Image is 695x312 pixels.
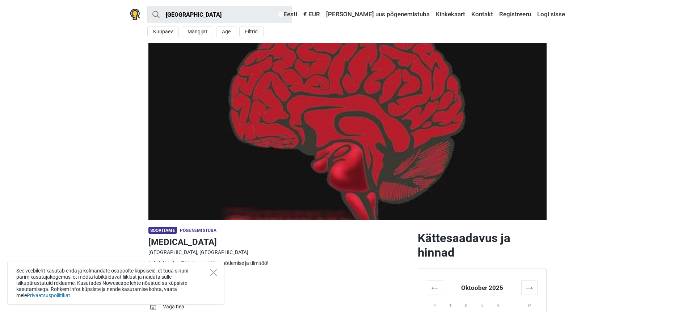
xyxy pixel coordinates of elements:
a: € EUR [302,8,322,21]
h1: [MEDICAL_DATA] [148,236,412,249]
button: Mängijat [182,26,213,37]
img: Nowescape logo [130,9,140,20]
h2: Kättesaadavus ja hinnad [418,231,547,260]
div: Väga hea: [163,303,412,311]
button: Age [216,26,236,37]
button: Kuupäev [147,26,179,37]
td: 2 - 4 mängijat [163,281,412,292]
button: Close [210,269,217,276]
a: Kinkekaart [434,8,467,21]
span: Põgenemistuba [180,228,217,233]
td: 1 min [163,271,412,281]
a: [PERSON_NAME] uus põgenemistuba [324,8,431,21]
div: See veebileht kasutab enda ja kolmandate osapoolte küpsiseid, et tuua sinuni parim kasutajakogemu... [7,262,224,305]
span: Soovitame [148,227,177,234]
input: proovi “Tallinn” [147,6,292,23]
a: Privaatsuspoliitikat [27,292,70,298]
a: Kontakt [469,8,495,21]
button: Filtrid [239,26,264,37]
div: [GEOGRAPHIC_DATA], [GEOGRAPHIC_DATA] [148,249,412,256]
th: ← [427,280,443,295]
th: Oktoober 2025 [443,280,522,295]
th: → [522,280,538,295]
img: Eesti [278,12,283,17]
a: Registreeru [497,8,533,21]
img: Paranoia photo 1 [148,43,547,220]
a: Logi sisse [535,8,565,21]
div: Leia lahendus läbi ajutormi, kiire mõtlemise ja tiimitöö! [148,259,412,267]
a: Eesti [277,8,299,21]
